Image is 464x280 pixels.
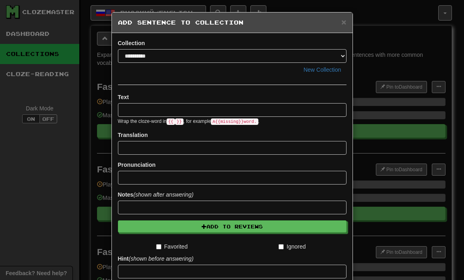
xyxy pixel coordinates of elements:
button: Add to Reviews [118,220,346,232]
label: Favorited [156,243,188,251]
span: × [341,17,346,27]
label: Collection [118,39,145,47]
button: New Collection [298,63,346,77]
small: Wrap the cloze-word in , for example . [118,118,260,124]
h5: Add Sentence to Collection [118,19,346,27]
label: Translation [118,131,148,139]
em: (shown after answering) [133,191,193,198]
label: Pronunciation [118,161,156,169]
code: }} [175,118,184,125]
code: {{ [167,118,175,125]
code: A {{ missing }} word. [211,118,258,125]
label: Text [118,93,129,101]
input: Favorited [156,244,161,249]
label: Notes [118,191,194,199]
em: (shown before answering) [129,255,194,262]
button: Close [341,18,346,26]
label: Hint [118,255,194,263]
input: Ignored [278,244,284,249]
label: Ignored [278,243,305,251]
